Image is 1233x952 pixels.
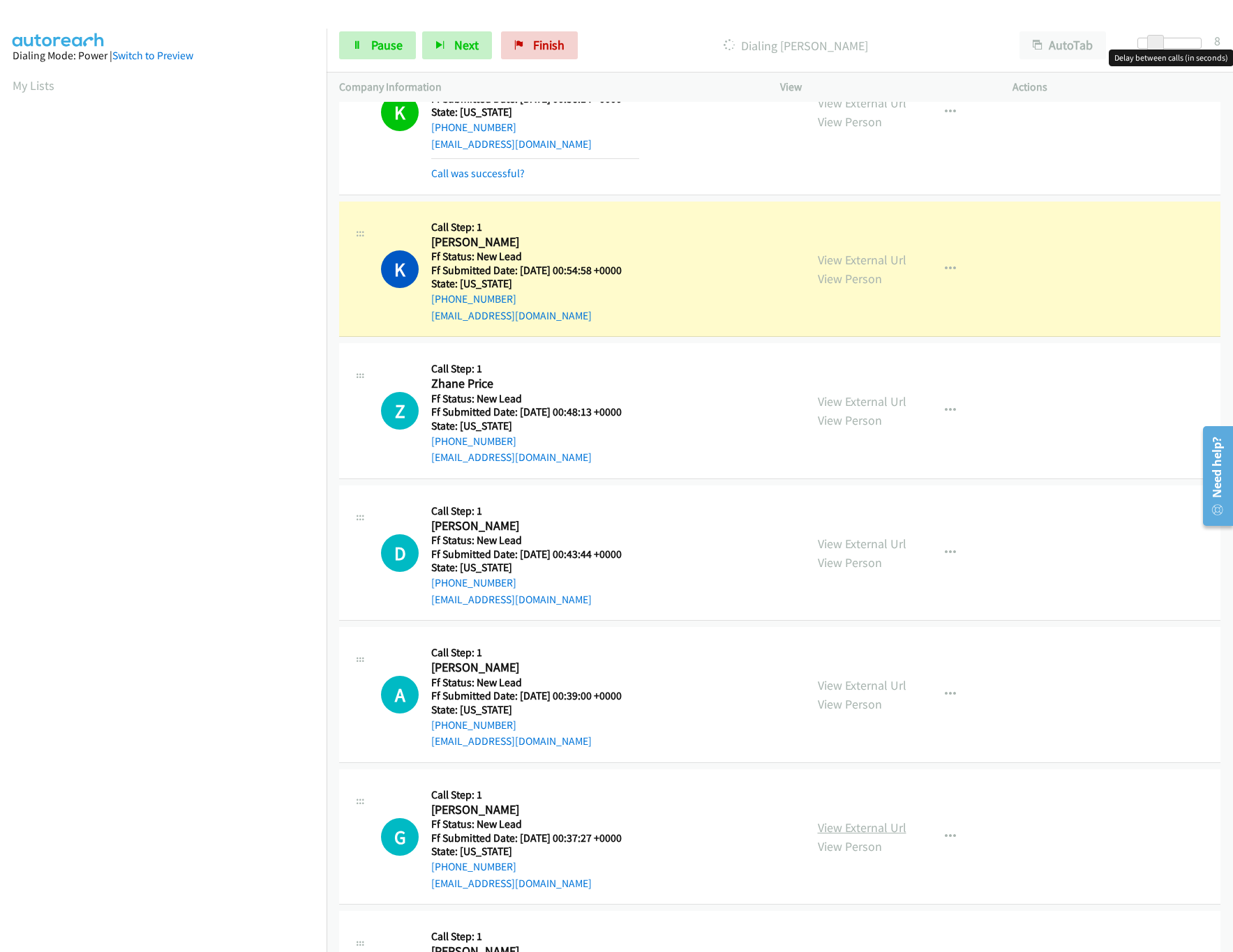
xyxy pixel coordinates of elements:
h5: State: [US_STATE] [431,419,639,433]
h5: Ff Submitted Date: [DATE] 00:39:00 +0000 [431,689,639,703]
a: View Person [818,696,882,712]
a: View External Url [818,536,906,552]
h1: K [381,250,419,288]
a: [PHONE_NUMBER] [431,435,516,448]
h5: Call Step: 1 [431,504,639,518]
h5: State: [US_STATE] [431,845,639,859]
p: View [780,79,988,96]
h5: Ff Status: New Lead [431,392,639,406]
h5: State: [US_STATE] [431,561,639,575]
div: The call is yet to be attempted [381,818,419,856]
h5: State: [US_STATE] [431,703,639,717]
a: View External Url [818,677,906,693]
a: View External Url [818,819,906,836]
span: Next [454,37,479,53]
a: View External Url [818,393,906,409]
a: View Person [818,271,882,287]
a: [PHONE_NUMBER] [431,576,516,589]
span: Pause [371,37,403,53]
h2: Zhane Price [431,376,639,392]
h5: Ff Status: New Lead [431,817,639,831]
a: View Person [818,838,882,854]
a: [EMAIL_ADDRESS][DOMAIN_NAME] [431,309,592,322]
a: View Person [818,114,882,130]
button: AutoTab [1019,31,1106,59]
div: 8 [1214,31,1220,50]
h2: [PERSON_NAME] [431,518,639,534]
a: [PHONE_NUMBER] [431,292,516,305]
div: The call is yet to be attempted [381,676,419,713]
button: Next [422,31,492,59]
a: View External Url [818,95,906,111]
a: [EMAIL_ADDRESS][DOMAIN_NAME] [431,451,592,464]
a: View Person [818,412,882,428]
a: My Lists [13,77,54,93]
a: View Person [818,554,882,571]
h1: Z [381,392,419,430]
h1: K [381,93,419,131]
h5: Ff Submitted Date: [DATE] 00:54:58 +0000 [431,264,639,278]
div: The call is yet to be attempted [381,534,419,572]
h5: Call Step: 1 [431,220,639,234]
h1: D [381,534,419,572]
a: [EMAIL_ADDRESS][DOMAIN_NAME] [431,734,592,748]
h5: Ff Submitted Date: [DATE] 00:48:13 +0000 [431,405,639,419]
h5: Call Step: 1 [431,362,639,376]
h2: [PERSON_NAME] [431,234,639,250]
h5: Ff Submitted Date: [DATE] 00:37:27 +0000 [431,831,639,845]
h5: Call Step: 1 [431,646,639,660]
iframe: Resource Center [1193,421,1233,531]
h2: [PERSON_NAME] [431,802,639,818]
h5: Call Step: 1 [431,930,639,944]
p: Actions [1012,79,1220,96]
a: [EMAIL_ADDRESS][DOMAIN_NAME] [431,877,592,890]
h1: A [381,676,419,713]
a: [PHONE_NUMBER] [431,860,516,873]
h5: Ff Status: New Lead [431,534,639,547]
a: Switch to Preview [112,49,193,62]
a: Finish [501,31,578,59]
a: [EMAIL_ADDRESS][DOMAIN_NAME] [431,593,592,606]
h5: State: [US_STATE] [431,277,639,291]
p: Company Information [339,79,755,96]
div: The call is yet to be attempted [381,392,419,430]
a: Call was successful? [431,167,525,180]
a: View External Url [818,252,906,268]
span: Finish [533,37,565,53]
h5: Ff Status: New Lead [431,250,639,264]
h5: Call Step: 1 [431,788,639,802]
a: Pause [339,31,416,59]
h5: Ff Submitted Date: [DATE] 00:43:44 +0000 [431,547,639,561]
h1: G [381,818,419,856]
a: [PHONE_NUMBER] [431,718,516,732]
p: Dialing [PERSON_NAME] [597,36,994,55]
a: [EMAIL_ADDRESS][DOMAIN_NAME] [431,137,592,151]
h5: Ff Status: New Lead [431,676,639,690]
div: Dialing Mode: Power | [13,47,314,64]
h2: [PERSON_NAME] [431,660,639,676]
h5: State: [US_STATE] [431,105,639,119]
a: [PHONE_NUMBER] [431,121,516,134]
iframe: Dialpad [13,107,327,770]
